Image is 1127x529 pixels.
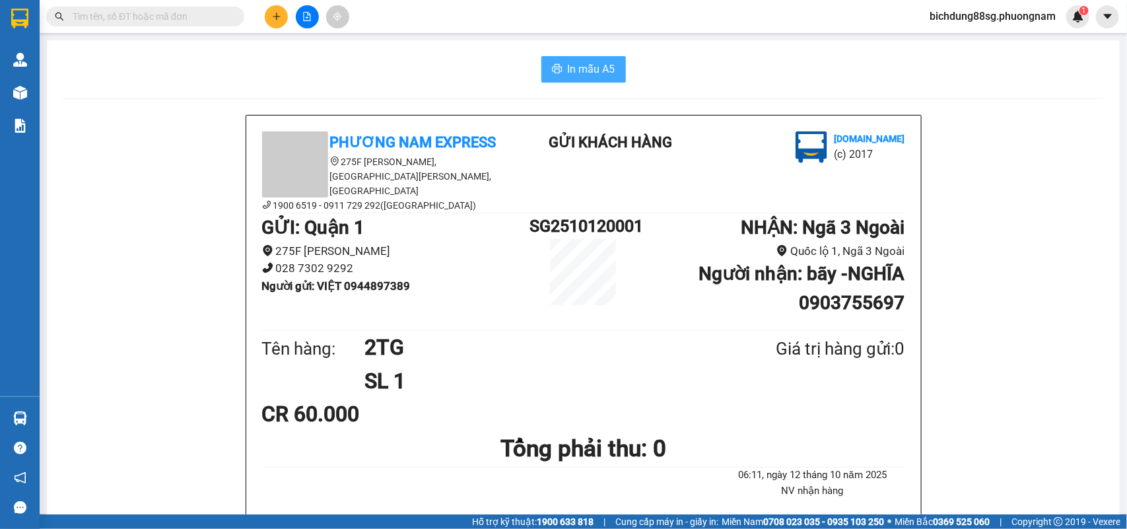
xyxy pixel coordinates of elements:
span: caret-down [1102,11,1114,22]
span: environment [330,157,339,166]
span: phone [262,262,273,273]
img: logo.jpg [796,131,827,163]
li: 1900 6519 - 0911 729 292([GEOGRAPHIC_DATA]) [262,198,500,213]
span: file-add [302,12,312,21]
strong: 0708 023 035 - 0935 103 250 [763,516,884,527]
img: icon-new-feature [1072,11,1084,22]
li: 275F [PERSON_NAME] [262,242,530,260]
li: (c) 2017 [834,146,905,162]
div: Giá trị hàng gửi: 0 [712,335,905,363]
span: Miền Nam [722,514,884,529]
span: environment [262,245,273,256]
li: 06:11, ngày 12 tháng 10 năm 2025 [720,468,905,483]
li: 028 7302 9292 [262,260,530,277]
button: caret-down [1096,5,1119,28]
strong: 1900 633 818 [537,516,594,527]
button: aim [326,5,349,28]
span: In mẫu A5 [568,61,615,77]
li: Quốc lộ 1, Ngã 3 Ngoài [637,242,905,260]
button: plus [265,5,288,28]
h1: Tổng phải thu: 0 [262,431,905,467]
span: 1 [1081,6,1086,15]
span: printer [552,63,563,76]
h1: 2TG [364,331,712,364]
span: plus [272,12,281,21]
span: ⚪️ [887,519,891,524]
li: 275F [PERSON_NAME], [GEOGRAPHIC_DATA][PERSON_NAME], [GEOGRAPHIC_DATA] [262,155,500,198]
h1: SL 1 [364,365,712,398]
span: Cung cấp máy in - giấy in: [615,514,718,529]
span: environment [776,245,788,256]
span: Miền Bắc [895,514,990,529]
b: Người nhận : bãy -NGHĨA 0903755697 [699,263,905,314]
div: CR 60.000 [262,398,474,431]
img: warehouse-icon [13,86,27,100]
img: warehouse-icon [13,411,27,425]
div: Tên hàng: [262,335,365,363]
button: printerIn mẫu A5 [541,56,626,83]
b: NHẬN : Ngã 3 Ngoài [741,217,905,238]
b: [DOMAIN_NAME] [834,133,905,144]
img: warehouse-icon [13,53,27,67]
b: GỬI : Quận 1 [262,217,365,238]
span: bichdung88sg.phuongnam [919,8,1066,24]
b: Gửi khách hàng [549,134,672,151]
span: copyright [1054,517,1063,526]
span: aim [333,12,342,21]
span: message [14,501,26,514]
span: phone [262,200,271,209]
h1: SG2510120001 [529,213,636,239]
sup: 1 [1079,6,1089,15]
b: Người gửi : VIỆT 0944897389 [262,279,411,293]
input: Tìm tên, số ĐT hoặc mã đơn [73,9,228,24]
li: NV nhận hàng [720,483,905,499]
span: | [603,514,605,529]
span: notification [14,472,26,484]
span: Hỗ trợ kỹ thuật: [472,514,594,529]
span: search [55,12,64,21]
strong: 0369 525 060 [933,516,990,527]
span: question-circle [14,442,26,454]
img: solution-icon [13,119,27,133]
img: logo-vxr [11,9,28,28]
span: | [1000,514,1002,529]
b: Phương Nam Express [330,134,496,151]
button: file-add [296,5,319,28]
